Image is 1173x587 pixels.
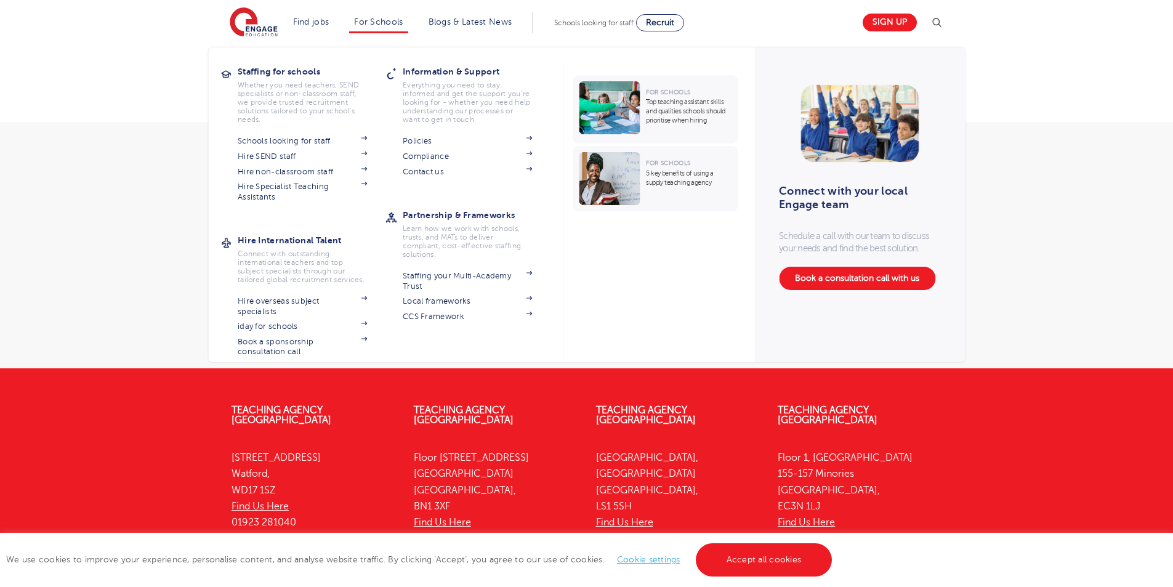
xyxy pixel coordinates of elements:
p: [STREET_ADDRESS] Watford, WD17 1SZ 01923 281040 [232,450,395,530]
a: Cookie settings [617,555,680,564]
p: Whether you need teachers, SEND specialists or non-classroom staff, we provide trusted recruitmen... [238,81,367,124]
p: Top teaching assistant skills and qualities schools should prioritise when hiring [646,97,732,125]
a: For Schools5 key benefits of using a supply teaching agency [573,146,741,211]
a: Find Us Here [596,517,653,528]
p: [GEOGRAPHIC_DATA], [GEOGRAPHIC_DATA] [GEOGRAPHIC_DATA], LS1 5SH 0113 323 7633 [596,450,760,547]
a: Compliance [403,152,532,161]
a: Find Us Here [232,501,289,512]
a: Hire International TalentConnect with outstanding international teachers and top subject speciali... [238,232,385,284]
a: Teaching Agency [GEOGRAPHIC_DATA] [232,405,331,426]
a: Staffing your Multi-Academy Trust [403,271,532,291]
a: Contact us [403,167,532,177]
span: Recruit [646,18,674,27]
a: Sign up [863,14,917,31]
span: Schools looking for staff [554,18,634,27]
p: Connect with outstanding international teachers and top subject specialists through our tailored ... [238,249,367,284]
a: Accept all cookies [696,543,832,577]
h3: Partnership & Frameworks [403,206,550,224]
a: Local frameworks [403,296,532,306]
a: Book a consultation call with us [779,267,935,290]
a: Teaching Agency [GEOGRAPHIC_DATA] [596,405,696,426]
a: Find Us Here [414,517,471,528]
p: Everything you need to stay informed and get the support you’re looking for - whether you need he... [403,81,532,124]
a: Find jobs [293,17,329,26]
a: For Schools [354,17,403,26]
a: Teaching Agency [GEOGRAPHIC_DATA] [414,405,514,426]
a: Partnership & FrameworksLearn how we work with schools, trusts, and MATs to deliver compliant, co... [403,206,550,259]
span: We use cookies to improve your experience, personalise content, and analyse website traffic. By c... [6,555,835,564]
span: For Schools [646,160,690,166]
p: Learn how we work with schools, trusts, and MATs to deliver compliant, cost-effective staffing so... [403,224,532,259]
a: Hire non-classroom staff [238,167,367,177]
p: Schedule a call with our team to discuss your needs and find the best solution. [779,230,940,254]
a: Hire Specialist Teaching Assistants [238,182,367,202]
img: Engage Education [230,7,278,38]
a: Find Us Here [778,517,835,528]
h3: Connect with your local Engage team [779,184,932,211]
a: For SchoolsTop teaching assistant skills and qualities schools should prioritise when hiring [573,75,741,144]
p: 5 key benefits of using a supply teaching agency [646,169,732,187]
span: For Schools [646,89,690,95]
a: Book a sponsorship consultation call [238,337,367,357]
p: Floor 1, [GEOGRAPHIC_DATA] 155-157 Minories [GEOGRAPHIC_DATA], EC3N 1LJ 0333 150 8020 [778,450,941,547]
h3: Hire International Talent [238,232,385,249]
a: Information & SupportEverything you need to stay informed and get the support you’re looking for ... [403,63,550,124]
a: iday for schools [238,322,367,331]
a: Hire overseas subject specialists [238,296,367,317]
h3: Information & Support [403,63,550,80]
a: Schools looking for staff [238,136,367,146]
p: Floor [STREET_ADDRESS] [GEOGRAPHIC_DATA] [GEOGRAPHIC_DATA], BN1 3XF 01273 447633 [414,450,578,547]
a: CCS Framework [403,312,532,322]
h3: Staffing for schools [238,63,385,80]
a: Teaching Agency [GEOGRAPHIC_DATA] [778,405,877,426]
a: Blogs & Latest News [429,17,512,26]
a: Staffing for schoolsWhether you need teachers, SEND specialists or non-classroom staff, we provid... [238,63,385,124]
a: Hire SEND staff [238,152,367,161]
a: Policies [403,136,532,146]
a: Recruit [636,14,684,31]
